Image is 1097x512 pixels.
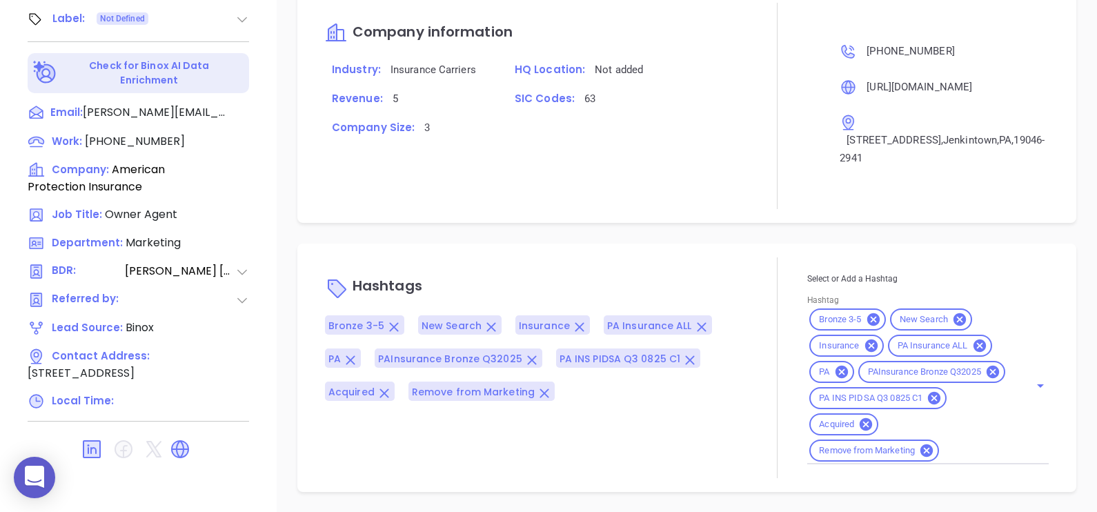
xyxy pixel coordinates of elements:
span: Local Time: [52,393,114,408]
span: Not Defined [100,11,145,26]
span: [PERSON_NAME] [PERSON_NAME] [125,263,235,280]
span: PA Insurance ALL [889,340,976,352]
span: 63 [584,92,595,105]
span: New Search [422,319,482,333]
div: Remove from Marketing [809,440,939,462]
span: HQ Location: [515,62,585,77]
span: Email: [50,104,83,122]
span: Bronze 3-5 [328,319,384,333]
span: Industry: [332,62,381,77]
span: [STREET_ADDRESS] [847,134,941,146]
span: Lead Source: [52,320,123,335]
span: Remove from Marketing [412,385,535,399]
span: Bronze 3-5 [811,314,869,326]
span: Revenue: [332,91,383,106]
span: SIC Codes: [515,91,575,106]
button: Open [1031,376,1050,395]
span: Owner Agent [105,206,177,222]
span: PA [811,366,838,378]
span: Not added [595,63,643,76]
div: New Search [890,308,972,331]
span: Marketing [126,235,181,250]
span: New Search [891,314,956,326]
div: PA INS PIDSA Q3 0825 C1 [809,387,947,409]
span: Binox [126,319,154,335]
span: [PHONE_NUMBER] [85,133,185,149]
span: Contact Address: [52,348,150,363]
span: PA Insurance ALL [607,319,692,333]
span: 3 [424,121,430,134]
span: Insurance [811,340,867,352]
div: Insurance [809,335,883,357]
span: Insurance [519,319,570,333]
span: PA [328,352,341,366]
span: Company: [52,162,109,177]
span: PA INS PIDSA Q3 0825 C1 [811,393,931,404]
span: American Protection Insurance [28,161,165,195]
span: Insurance Carriers [391,63,476,76]
span: PAInsurance Bronze Q32025 [378,352,522,366]
span: Work : [52,134,82,148]
span: , PA [997,134,1011,146]
span: Company Size: [332,120,415,135]
span: BDR: [52,263,123,280]
label: Hashtag [807,297,839,305]
span: Job Title: [52,207,102,221]
div: Acquired [809,413,878,435]
span: , Jenkintown [941,134,997,146]
span: Acquired [811,419,862,431]
span: Remove from Marketing [811,445,923,457]
div: PA Insurance ALL [888,335,992,357]
span: [PERSON_NAME][EMAIL_ADDRESS][DOMAIN_NAME] [83,104,228,121]
span: 5 [393,92,398,105]
div: Label: [52,8,86,29]
span: Acquired [328,385,375,399]
span: [PHONE_NUMBER] [867,45,954,57]
span: PA INS PIDSA Q3 0825 C1 [560,352,680,366]
div: PA [809,361,853,383]
p: Check for Binox AI Data Enrichment [59,59,239,88]
a: Company information [325,25,513,41]
img: Ai-Enrich-DaqCidB-.svg [33,61,57,85]
div: PAInsurance Bronze Q32025 [858,361,1005,383]
span: Hashtags [353,277,422,296]
span: Referred by: [52,291,123,308]
span: Department: [52,235,123,250]
span: [STREET_ADDRESS] [28,365,135,381]
span: PAInsurance Bronze Q32025 [860,366,989,378]
span: Company information [353,22,513,41]
span: [URL][DOMAIN_NAME] [867,81,972,93]
div: Bronze 3-5 [809,308,885,331]
p: Select or Add a Hashtag [807,271,1049,286]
